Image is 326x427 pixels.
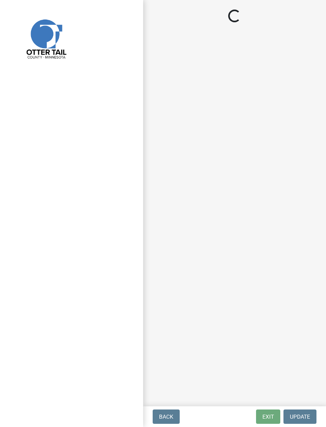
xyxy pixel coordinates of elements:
[16,8,76,68] img: Otter Tail County, Minnesota
[283,409,316,424] button: Update
[290,413,310,420] span: Update
[159,413,173,420] span: Back
[153,409,180,424] button: Back
[256,409,280,424] button: Exit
